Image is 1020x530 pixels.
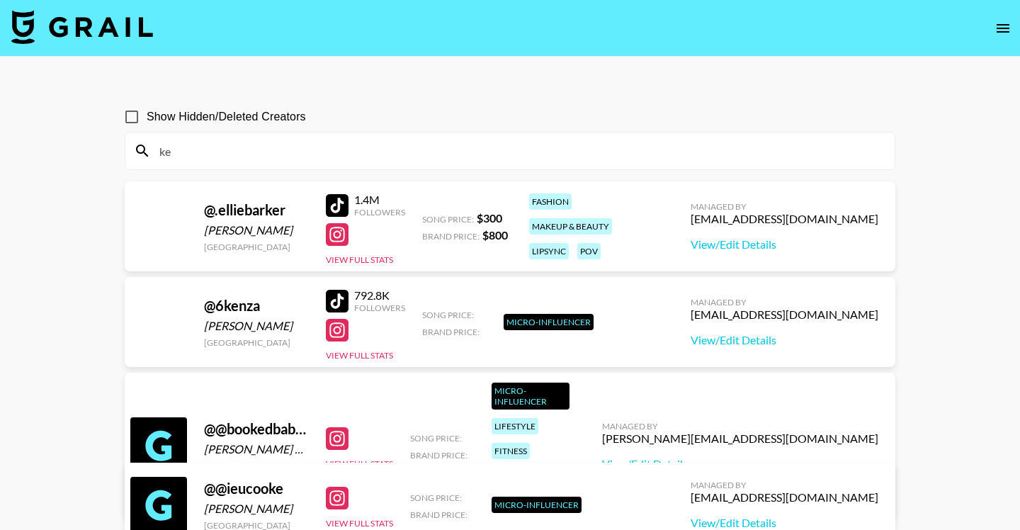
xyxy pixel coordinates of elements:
input: Search by User Name [151,140,886,162]
div: [PERSON_NAME] [204,502,309,516]
span: Brand Price: [410,450,467,461]
div: Micro-Influencer [492,497,582,513]
div: Managed By [691,201,878,212]
div: Micro-Influencer [492,383,569,410]
div: makeup & beauty [529,218,612,235]
button: open drawer [989,14,1017,43]
div: fitness [492,443,530,459]
div: @ @ieucooke [204,480,309,497]
div: lifestyle [492,418,538,434]
div: [EMAIL_ADDRESS][DOMAIN_NAME] [691,212,878,226]
div: [EMAIL_ADDRESS][DOMAIN_NAME] [691,490,878,504]
div: Micro-Influencer [504,314,594,330]
span: Song Price: [422,310,474,320]
div: Followers [354,207,405,218]
span: Song Price: [422,214,474,225]
div: 1.4M [354,193,405,207]
img: Grail Talent [11,10,153,44]
button: View Full Stats [326,254,393,265]
div: 792.8K [354,288,405,303]
div: [GEOGRAPHIC_DATA] [204,461,309,471]
div: [PERSON_NAME][EMAIL_ADDRESS][DOMAIN_NAME] [602,432,878,446]
div: [EMAIL_ADDRESS][DOMAIN_NAME] [691,308,878,322]
a: View/Edit Details [691,237,878,252]
span: Show Hidden/Deleted Creators [147,108,306,125]
div: pov [577,243,601,259]
span: Song Price: [410,433,462,444]
button: View Full Stats [326,458,393,469]
div: @ 6kenza [204,297,309,315]
span: Brand Price: [422,327,480,337]
strong: $ 800 [482,228,508,242]
div: [GEOGRAPHIC_DATA] [204,337,309,348]
div: @ .elliebarker [204,201,309,219]
div: Managed By [691,297,878,308]
a: View/Edit Details [602,457,878,471]
a: View/Edit Details [691,516,878,530]
div: lipsync [529,243,569,259]
div: fashion [529,193,572,210]
span: Brand Price: [422,231,480,242]
div: [PERSON_NAME] [204,319,309,333]
div: Managed By [602,421,878,432]
div: Managed By [691,480,878,490]
span: Brand Price: [410,509,467,520]
div: [PERSON_NAME] & [PERSON_NAME] [204,442,309,456]
button: View Full Stats [326,350,393,361]
div: [GEOGRAPHIC_DATA] [204,242,309,252]
button: View Full Stats [326,518,393,529]
a: View/Edit Details [691,333,878,347]
div: Followers [354,303,405,313]
div: [PERSON_NAME] [204,223,309,237]
strong: $ 300 [477,211,502,225]
span: Song Price: [410,492,462,503]
div: @ @bookedbabyyy [204,420,309,438]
